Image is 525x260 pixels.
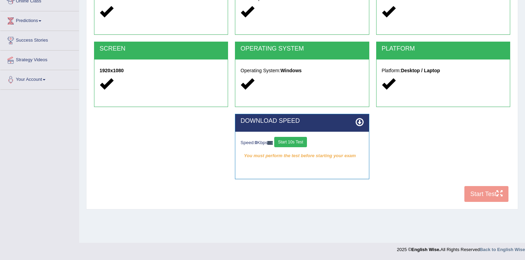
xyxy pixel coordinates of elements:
a: Your Account [0,70,79,87]
em: You must perform the test before starting your exam [240,151,363,161]
button: Start 10s Test [274,137,307,147]
strong: Desktop / Laptop [401,68,440,73]
h5: Platform: [382,68,505,73]
img: ajax-loader-fb-connection.gif [267,141,273,145]
h5: Operating System: [240,68,363,73]
strong: English Wise. [411,247,440,252]
strong: 0 [255,140,257,145]
h2: SCREEN [100,45,223,52]
strong: 1920x1080 [100,68,124,73]
div: Speed: Kbps [240,137,363,149]
a: Back to English Wise [480,247,525,252]
h2: OPERATING SYSTEM [240,45,363,52]
a: Predictions [0,11,79,29]
strong: Windows [280,68,301,73]
h2: PLATFORM [382,45,505,52]
a: Strategy Videos [0,51,79,68]
a: Success Stories [0,31,79,48]
div: 2025 © All Rights Reserved [397,243,525,253]
h2: DOWNLOAD SPEED [240,118,363,124]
